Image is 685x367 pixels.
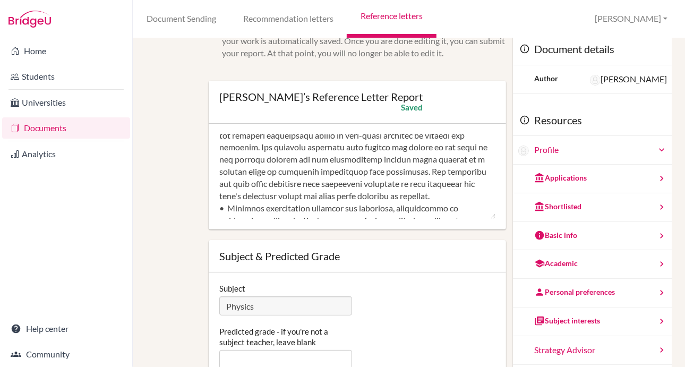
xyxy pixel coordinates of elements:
[2,40,130,62] a: Home
[534,201,581,212] div: Shortlisted
[513,279,672,308] a: Personal preferences
[219,283,245,294] label: Subject
[534,144,667,156] a: Profile
[8,11,51,28] img: Bridge-U
[401,102,423,113] div: Saved
[513,250,672,279] a: Academic
[219,134,495,219] textarea: • Loremips do sitametcons ADI elitsed, “Doeiusmodtempor Incid utl Etdolorem Aliqua: Eni Ad Minimv...
[2,143,130,165] a: Analytics
[2,318,130,339] a: Help center
[513,33,672,65] div: Document details
[590,73,667,86] div: [PERSON_NAME]
[534,73,558,84] div: Author
[513,336,672,365] a: Strategy Advisor
[513,193,672,222] a: Shortlisted
[513,308,672,336] a: Subject interests
[534,258,578,269] div: Academic
[513,222,672,251] a: Basic info
[534,230,577,241] div: Basic info
[513,165,672,193] a: Applications
[590,75,601,86] img: Mark Zumbuhl
[534,173,587,183] div: Applications
[2,117,130,139] a: Documents
[222,23,506,59] div: You can edit this report as often as you'd like. Simply type in the text area and your work is au...
[2,66,130,87] a: Students
[2,344,130,365] a: Community
[219,326,352,347] label: Predicted grade - if you're not a subject teacher, leave blank
[513,105,672,136] div: Resources
[534,315,600,326] div: Subject interests
[219,91,423,102] div: [PERSON_NAME]’s Reference Letter Report
[534,287,615,297] div: Personal preferences
[219,251,495,261] div: Subject & Predicted Grade
[590,9,672,29] button: [PERSON_NAME]
[518,146,529,156] img: Konstancja Przybylik
[2,92,130,113] a: Universities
